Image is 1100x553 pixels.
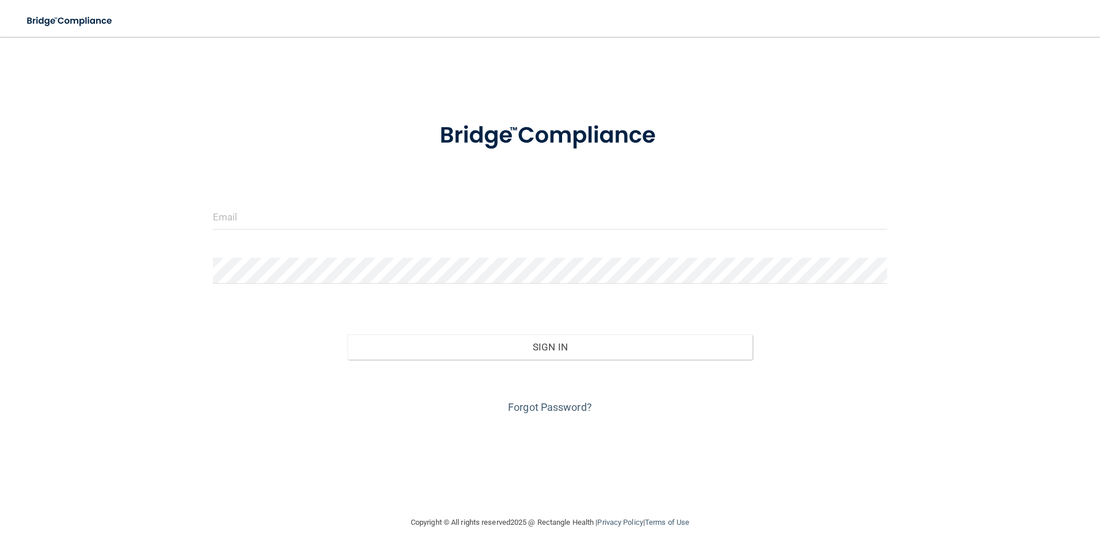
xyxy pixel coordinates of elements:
a: Privacy Policy [597,518,643,527]
a: Terms of Use [645,518,689,527]
img: bridge_compliance_login_screen.278c3ca4.svg [416,106,684,166]
div: Copyright © All rights reserved 2025 @ Rectangle Health | | [340,504,760,541]
input: Email [213,204,888,230]
button: Sign In [347,334,753,360]
a: Forgot Password? [508,401,592,413]
img: bridge_compliance_login_screen.278c3ca4.svg [17,9,123,33]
